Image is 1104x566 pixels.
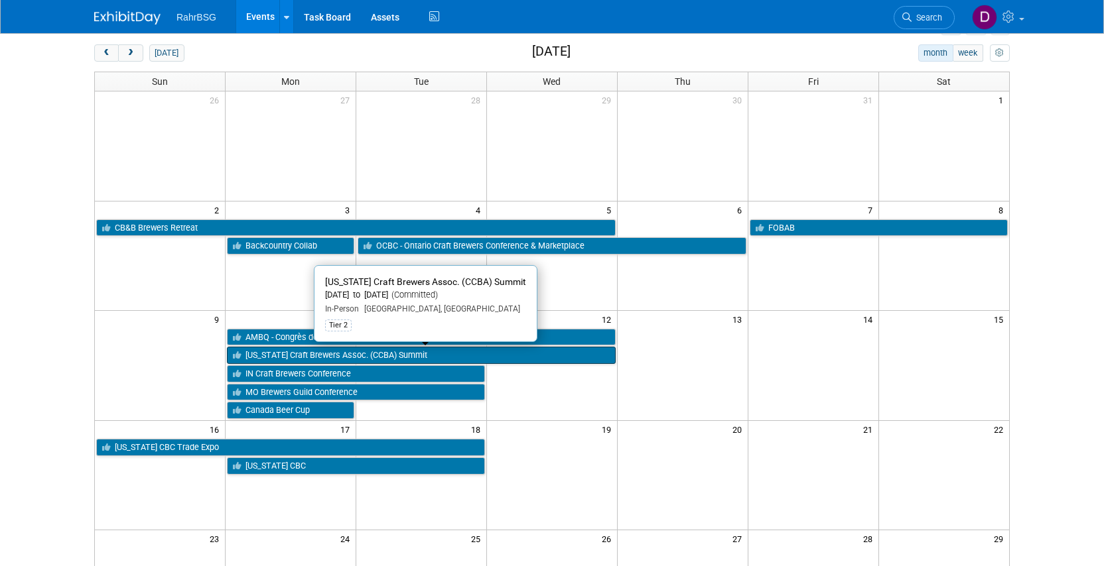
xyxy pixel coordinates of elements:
[94,44,119,62] button: prev
[118,44,143,62] button: next
[96,439,485,456] a: [US_STATE] CBC Trade Expo
[937,76,951,87] span: Sat
[152,76,168,87] span: Sun
[862,311,878,327] span: 14
[470,91,486,108] span: 28
[993,530,1009,547] span: 29
[470,421,486,437] span: 18
[990,44,1010,62] button: myCustomButton
[227,457,485,475] a: [US_STATE] CBC
[227,347,616,364] a: [US_STATE] Craft Brewers Assoc. (CCBA) Summit
[675,76,691,87] span: Thu
[474,201,486,218] span: 4
[731,421,748,437] span: 20
[227,384,485,401] a: MO Brewers Guild Conference
[972,5,997,30] img: Dan Kearney
[736,201,748,218] span: 6
[208,91,225,108] span: 26
[600,91,617,108] span: 29
[894,6,955,29] a: Search
[325,319,352,331] div: Tier 2
[862,530,878,547] span: 28
[862,421,878,437] span: 21
[543,76,561,87] span: Wed
[862,91,878,108] span: 31
[149,44,184,62] button: [DATE]
[325,304,359,313] span: In-Person
[325,276,526,287] span: [US_STATE] Craft Brewers Assoc. (CCBA) Summit
[227,329,616,346] a: AMBQ - Congrès des microbrasseries du Québec
[953,44,983,62] button: week
[359,304,520,313] span: [GEOGRAPHIC_DATA], [GEOGRAPHIC_DATA]
[808,76,819,87] span: Fri
[281,76,300,87] span: Mon
[176,12,216,23] span: RahrBSG
[227,365,485,382] a: IN Craft Brewers Conference
[731,311,748,327] span: 13
[600,311,617,327] span: 12
[605,201,617,218] span: 5
[208,530,225,547] span: 23
[470,530,486,547] span: 25
[918,44,953,62] button: month
[325,290,526,301] div: [DATE] to [DATE]
[414,76,429,87] span: Tue
[866,201,878,218] span: 7
[213,311,225,327] span: 9
[213,201,225,218] span: 2
[96,219,616,237] a: CB&B Brewers Retreat
[208,421,225,437] span: 16
[388,290,438,300] span: (Committed)
[912,13,942,23] span: Search
[344,201,356,218] span: 3
[731,91,748,108] span: 30
[993,421,1009,437] span: 22
[993,311,1009,327] span: 15
[94,11,161,25] img: ExhibitDay
[750,219,1008,237] a: FOBAB
[995,49,1004,58] i: Personalize Calendar
[339,421,356,437] span: 17
[227,402,354,419] a: Canada Beer Cup
[731,530,748,547] span: 27
[339,530,356,547] span: 24
[600,421,617,437] span: 19
[532,44,571,59] h2: [DATE]
[600,530,617,547] span: 26
[339,91,356,108] span: 27
[358,237,746,255] a: OCBC - Ontario Craft Brewers Conference & Marketplace
[997,201,1009,218] span: 8
[997,91,1009,108] span: 1
[227,237,354,255] a: Backcountry Collab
